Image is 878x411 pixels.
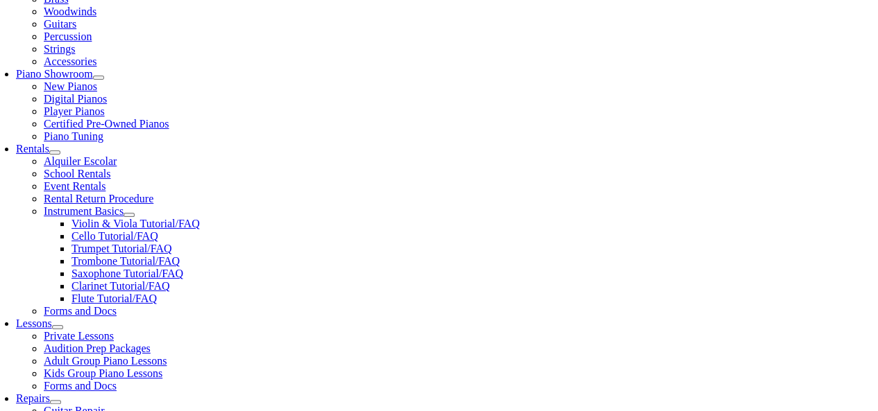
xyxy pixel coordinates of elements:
a: Adult Group Piano Lessons [44,355,167,367]
a: Lessons [16,317,52,329]
a: Rental Return Procedure [44,193,153,204]
a: Clarinet Tutorial/FAQ [71,280,170,292]
a: Forms and Docs [44,380,117,392]
a: Instrument Basics [44,205,124,217]
button: Open submenu of Piano Showroom [93,76,104,80]
a: Rentals [16,143,49,155]
a: Event Rentals [44,180,105,192]
a: Audition Prep Packages [44,342,151,354]
a: Strings [44,43,75,55]
a: Accessories [44,55,96,67]
a: Violin & Viola Tutorial/FAQ [71,218,200,229]
a: Alquiler Escolar [44,155,117,167]
a: Certified Pre-Owned Pianos [44,118,169,130]
a: Piano Tuning [44,130,103,142]
a: Guitars [44,18,76,30]
a: Piano Showroom [16,68,93,80]
a: Kids Group Piano Lessons [44,367,162,379]
button: Open submenu of Lessons [52,325,63,329]
a: Woodwinds [44,6,96,17]
a: Trumpet Tutorial/FAQ [71,243,171,254]
a: Trombone Tutorial/FAQ [71,255,180,267]
a: Private Lessons [44,330,114,342]
a: Flute Tutorial/FAQ [71,292,157,304]
a: Digital Pianos [44,93,107,105]
a: School Rentals [44,168,110,180]
button: Open submenu of Instrument Basics [124,213,135,217]
a: Percussion [44,30,92,42]
a: Repairs [16,392,50,404]
a: Saxophone Tutorial/FAQ [71,268,183,279]
button: Open submenu of Repairs [50,400,61,404]
a: Cello Tutorial/FAQ [71,230,158,242]
a: Forms and Docs [44,305,117,317]
a: Player Pianos [44,105,105,117]
a: New Pianos [44,80,97,92]
button: Open submenu of Rentals [49,150,60,155]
